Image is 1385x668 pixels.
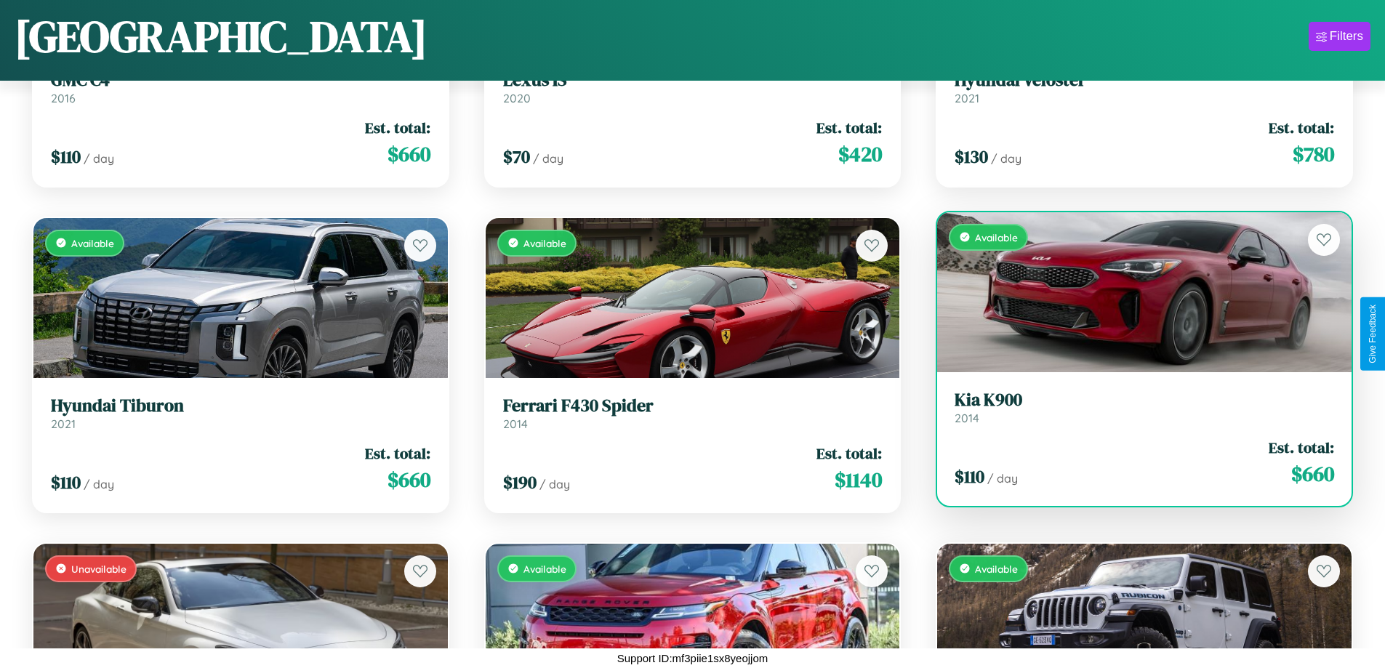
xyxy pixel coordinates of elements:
span: Est. total: [365,117,430,138]
span: $ 130 [955,145,988,169]
span: / day [991,151,1021,166]
h3: Ferrari F430 Spider [503,395,883,417]
h3: Hyundai Veloster [955,70,1334,91]
div: Give Feedback [1368,305,1378,363]
span: 2016 [51,91,76,105]
h3: Kia K900 [955,390,1334,411]
h3: GMC C4 [51,70,430,91]
span: 2021 [955,91,979,105]
span: $ 70 [503,145,530,169]
span: Est. total: [1269,437,1334,458]
div: Filters [1330,29,1363,44]
span: 2014 [955,411,979,425]
span: Est. total: [1269,117,1334,138]
span: $ 190 [503,470,537,494]
h1: [GEOGRAPHIC_DATA] [15,7,427,66]
span: $ 780 [1293,140,1334,169]
span: / day [84,151,114,166]
span: 2020 [503,91,531,105]
a: Kia K9002014 [955,390,1334,425]
span: Unavailable [71,563,127,575]
span: Est. total: [816,117,882,138]
button: Filters [1309,22,1370,51]
span: Est. total: [816,443,882,464]
span: $ 660 [388,465,430,494]
a: Hyundai Tiburon2021 [51,395,430,431]
span: $ 420 [838,140,882,169]
p: Support ID: mf3piie1sx8yeojjom [617,648,768,668]
span: Available [975,231,1018,244]
a: GMC C42016 [51,70,430,105]
span: / day [533,151,563,166]
h3: Hyundai Tiburon [51,395,430,417]
a: Hyundai Veloster2021 [955,70,1334,105]
span: $ 660 [388,140,430,169]
span: Available [523,237,566,249]
span: $ 110 [51,470,81,494]
span: 2014 [503,417,528,431]
span: $ 110 [955,464,984,488]
span: / day [84,477,114,491]
span: / day [987,471,1018,486]
span: / day [539,477,570,491]
a: Ferrari F430 Spider2014 [503,395,883,431]
a: Lexus IS2020 [503,70,883,105]
span: $ 110 [51,145,81,169]
span: Available [523,563,566,575]
span: Est. total: [365,443,430,464]
span: 2021 [51,417,76,431]
span: Available [975,563,1018,575]
span: $ 660 [1291,459,1334,488]
span: Available [71,237,114,249]
span: $ 1140 [835,465,882,494]
h3: Lexus IS [503,70,883,91]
